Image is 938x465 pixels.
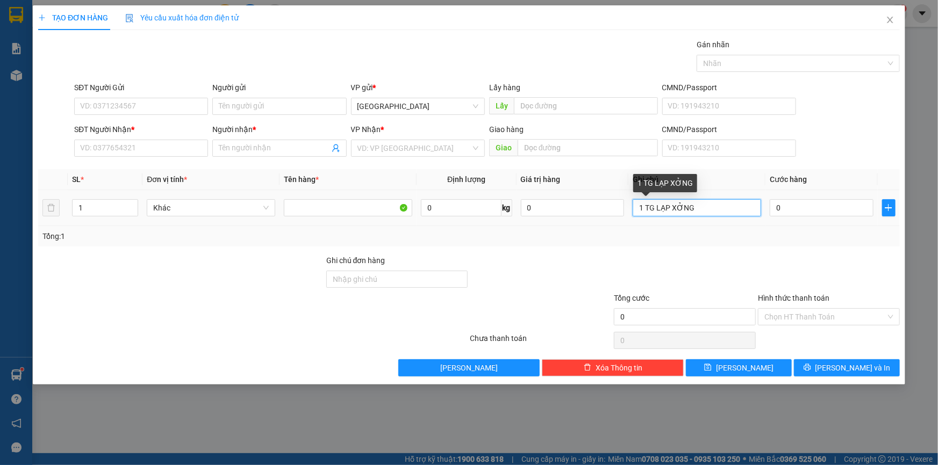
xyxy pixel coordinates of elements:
span: Tên hàng [284,175,319,184]
div: 1 TG LẠP XỞNG [633,174,697,192]
span: VP Nhận [351,125,381,134]
div: VP gửi [351,82,485,93]
input: Dọc đường [518,139,658,156]
span: Lấy [489,97,514,114]
span: Giao hàng [489,125,524,134]
div: Người gửi [212,82,346,93]
span: Đơn vị tính [147,175,187,184]
button: printer[PERSON_NAME] và In [794,359,900,376]
input: VD: Bàn, Ghế [284,199,412,216]
input: 0 [521,199,625,216]
span: Cước hàng [770,175,807,184]
div: Người nhận [212,123,346,135]
img: icon [125,14,134,23]
label: Ghi chú đơn hàng [326,256,385,265]
button: save[PERSON_NAME] [686,359,792,376]
span: plus [38,14,46,21]
span: SL [72,175,81,184]
span: TẠO ĐƠN HÀNG [38,13,108,22]
div: SĐT Người Nhận [74,123,208,135]
span: Lấy hàng [489,83,520,92]
span: Giá trị hàng [521,175,561,184]
div: CMND/Passport [662,123,796,135]
button: deleteXóa Thông tin [542,359,684,376]
span: Xóa Thông tin [596,362,642,374]
span: printer [804,364,811,372]
input: Ghi chú đơn hàng [326,271,468,288]
span: user-add [332,144,340,152]
span: Sài Gòn [357,98,478,114]
span: Giao [489,139,518,156]
button: plus [882,199,896,216]
button: delete [42,199,60,216]
span: [PERSON_NAME] [440,362,498,374]
span: Định lượng [447,175,485,184]
span: delete [584,364,591,372]
span: kg [502,199,512,216]
label: Hình thức thanh toán [758,294,829,302]
span: [PERSON_NAME] và In [815,362,891,374]
span: Tổng cước [614,294,649,302]
span: [PERSON_NAME] [716,362,774,374]
input: Ghi Chú [633,199,761,216]
div: Tổng: 1 [42,230,362,242]
span: plus [883,204,895,212]
button: [PERSON_NAME] [398,359,540,376]
div: CMND/Passport [662,82,796,93]
label: Gán nhãn [697,40,729,49]
span: close [886,16,894,24]
span: Yêu cầu xuất hóa đơn điện tử [125,13,239,22]
button: Close [875,5,905,35]
input: Dọc đường [514,97,658,114]
span: save [704,364,712,372]
th: Ghi chú [628,169,765,190]
span: Khác [153,200,269,216]
div: Chưa thanh toán [469,332,613,351]
div: SĐT Người Gửi [74,82,208,93]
